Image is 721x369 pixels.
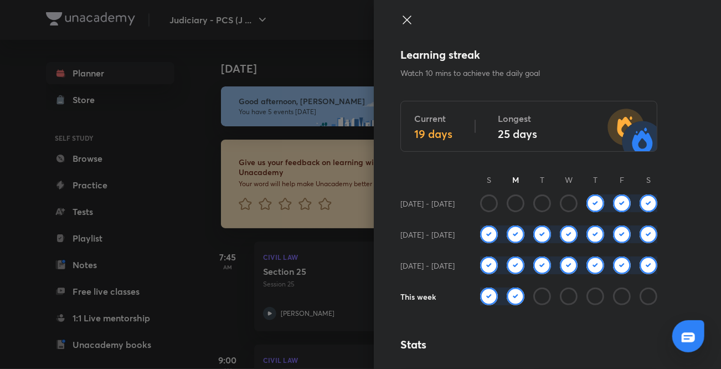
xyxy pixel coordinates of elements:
p: Watch 10 mins to achieve the daily goal [400,68,657,79]
h6: This week [400,291,436,303]
h4: Stats [400,336,657,353]
img: check rounded [640,194,657,212]
img: check rounded [586,225,604,243]
img: check rounded [613,194,631,212]
img: check rounded [507,288,524,305]
img: check rounded [640,225,657,243]
p: S [480,174,498,186]
img: streak [607,104,657,151]
p: T [533,174,551,186]
img: check rounded [507,225,524,243]
p: W [560,174,578,186]
h4: Learning streak [400,47,657,63]
img: check rounded [507,257,524,274]
img: check rounded [586,194,604,212]
img: check rounded [613,225,631,243]
h4: 25 days [498,127,537,141]
p: T [586,174,604,186]
img: check rounded [533,257,551,274]
img: check rounded [480,225,498,243]
img: check rounded [560,257,578,274]
img: check rounded [640,257,657,274]
img: check rounded [586,257,604,274]
img: check rounded [533,225,551,243]
p: F [613,174,631,186]
h6: [DATE] - [DATE] [400,198,455,209]
img: check rounded [613,257,631,274]
img: check rounded [480,288,498,305]
h4: 19 days [414,127,452,141]
p: S [640,174,657,186]
h6: M [507,174,524,186]
h6: [DATE] - [DATE] [400,260,455,271]
img: check rounded [480,257,498,274]
img: check rounded [560,225,578,243]
h6: [DATE] - [DATE] [400,229,455,240]
h5: Current [414,112,452,125]
h5: Longest [498,112,537,125]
